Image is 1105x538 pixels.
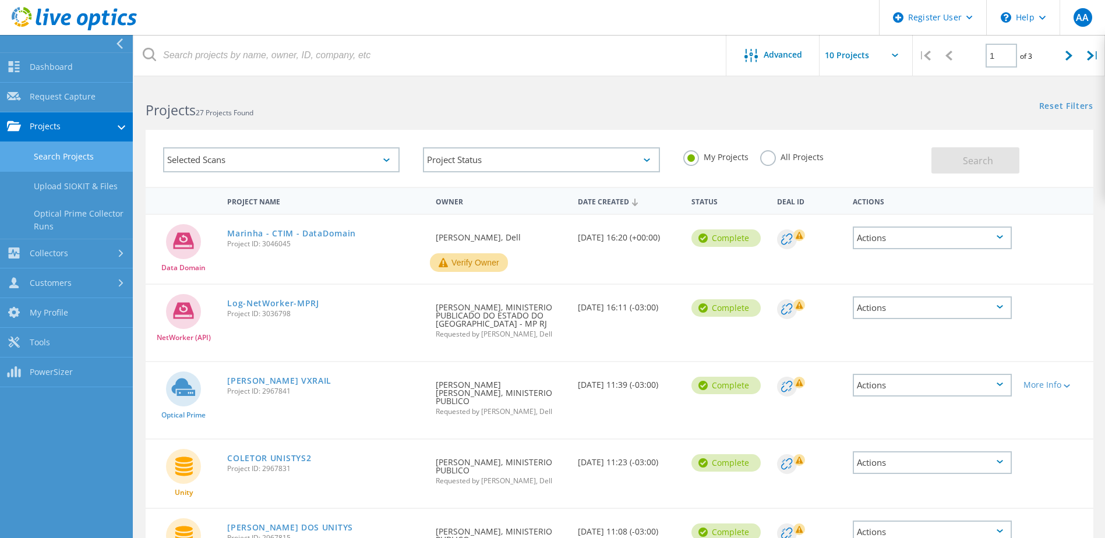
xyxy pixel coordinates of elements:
span: Project ID: 2967841 [227,388,424,395]
div: [DATE] 11:39 (-03:00) [572,362,686,401]
input: Search projects by name, owner, ID, company, etc [134,35,727,76]
div: Actions [853,296,1012,319]
div: Status [686,190,771,211]
svg: \n [1001,12,1011,23]
div: More Info [1023,381,1088,389]
a: Live Optics Dashboard [12,24,137,33]
div: Owner [430,190,572,211]
button: Verify Owner [430,253,508,272]
a: Log-NetWorker-MPRJ [227,299,319,307]
a: Reset Filters [1039,102,1093,112]
a: [PERSON_NAME] VXRAIL [227,377,331,385]
div: Actions [853,226,1012,249]
div: [DATE] 16:11 (-03:00) [572,285,686,323]
span: AA [1076,13,1089,22]
span: Search [963,154,993,167]
span: NetWorker (API) [157,334,211,341]
span: 27 Projects Found [196,108,253,118]
div: [PERSON_NAME] [PERSON_NAME], MINISTERIO PUBLICO [430,362,572,427]
div: Date Created [572,190,686,212]
span: of 3 [1020,51,1032,61]
span: Project ID: 3046045 [227,240,424,247]
span: Requested by [PERSON_NAME], Dell [436,477,566,484]
div: Selected Scans [163,147,400,172]
div: Complete [691,299,761,317]
label: All Projects [760,150,824,161]
div: [DATE] 16:20 (+00:00) [572,215,686,253]
div: Complete [691,377,761,394]
div: Deal Id [771,190,847,211]
div: Complete [691,454,761,472]
div: Actions [853,374,1012,397]
div: Actions [847,190,1018,211]
div: [PERSON_NAME], MINISTERIO PUBLICO [430,440,572,496]
span: Optical Prime [161,412,206,419]
div: Project Status [423,147,659,172]
div: [PERSON_NAME], Dell [430,215,572,253]
a: Marinha - CTIM - DataDomain [227,229,356,238]
div: [DATE] 11:23 (-03:00) [572,440,686,478]
span: Advanced [764,51,802,59]
a: [PERSON_NAME] DOS UNITYS [227,523,353,532]
b: Projects [146,101,196,119]
div: Complete [691,229,761,247]
label: My Projects [683,150,749,161]
a: COLETOR UNISTYS2 [227,454,311,462]
span: Project ID: 2967831 [227,465,424,472]
div: | [1081,35,1105,76]
div: | [913,35,937,76]
span: Requested by [PERSON_NAME], Dell [436,408,566,415]
div: [PERSON_NAME], MINISTERIO PUBLICADO DO ESTADO DO [GEOGRAPHIC_DATA] - MP RJ [430,285,572,349]
span: Requested by [PERSON_NAME], Dell [436,331,566,338]
span: Unity [175,489,193,496]
span: Project ID: 3036798 [227,310,424,317]
div: Actions [853,451,1012,474]
div: Project Name [221,190,430,211]
span: Data Domain [161,264,206,271]
button: Search [931,147,1019,174]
